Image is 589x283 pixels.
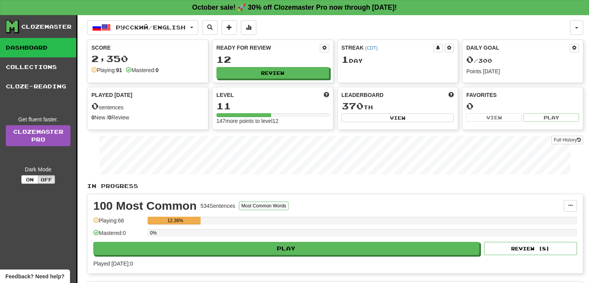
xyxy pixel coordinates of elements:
button: Русский/English [87,20,198,35]
strong: October sale! 🚀 30% off Clozemaster Pro now through [DATE]! [192,3,397,11]
span: Русский / English [116,24,185,31]
p: In Progress [87,182,583,190]
button: Full History [551,136,583,144]
span: Score more points to level up [324,91,329,99]
div: Clozemaster [21,23,72,31]
div: 11 [216,101,329,111]
span: Played [DATE]: 0 [93,261,133,267]
strong: 0 [91,114,94,121]
strong: 0 [108,114,112,121]
button: Search sentences [202,20,218,35]
button: Review [216,67,329,79]
button: Review (8) [484,242,577,255]
button: Play [93,242,479,255]
div: Daily Goal [466,44,570,52]
div: 12 [216,55,329,64]
button: More stats [241,20,256,35]
strong: 91 [116,67,122,73]
div: 147 more points to level 12 [216,117,329,125]
span: Open feedback widget [5,273,64,280]
span: / 300 [466,57,492,64]
div: Day [342,55,454,65]
div: Mastered: 0 [93,229,144,242]
div: Score [91,44,204,52]
button: View [466,113,522,122]
button: On [21,175,38,184]
span: 1 [342,54,349,65]
div: 534 Sentences [201,202,235,210]
div: Dark Mode [6,166,70,173]
div: Ready for Review [216,44,320,52]
div: 12.36% [150,217,201,224]
div: 100 Most Common [93,200,197,212]
div: Streak [342,44,434,52]
div: th [342,101,454,111]
button: Play [524,113,579,122]
span: Leaderboard [342,91,384,99]
div: sentences [91,101,204,111]
div: Mastered: [126,66,158,74]
span: 370 [342,100,364,111]
a: ClozemasterPro [6,125,70,146]
span: 0 [91,100,99,111]
button: Most Common Words [239,202,288,210]
div: Playing: [91,66,122,74]
a: (CDT) [365,45,378,51]
div: Favorites [466,91,579,99]
button: Add sentence to collection [222,20,237,35]
button: View [342,114,454,122]
span: This week in points, UTC [448,91,454,99]
span: Played [DATE] [91,91,132,99]
div: New / Review [91,114,204,121]
div: 2,350 [91,54,204,64]
span: Level [216,91,234,99]
div: Points [DATE] [466,67,579,75]
span: 0 [466,54,474,65]
div: Get fluent faster. [6,116,70,123]
div: Playing: 66 [93,217,144,230]
div: 0 [466,101,579,111]
strong: 0 [156,67,159,73]
button: Off [38,175,55,184]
